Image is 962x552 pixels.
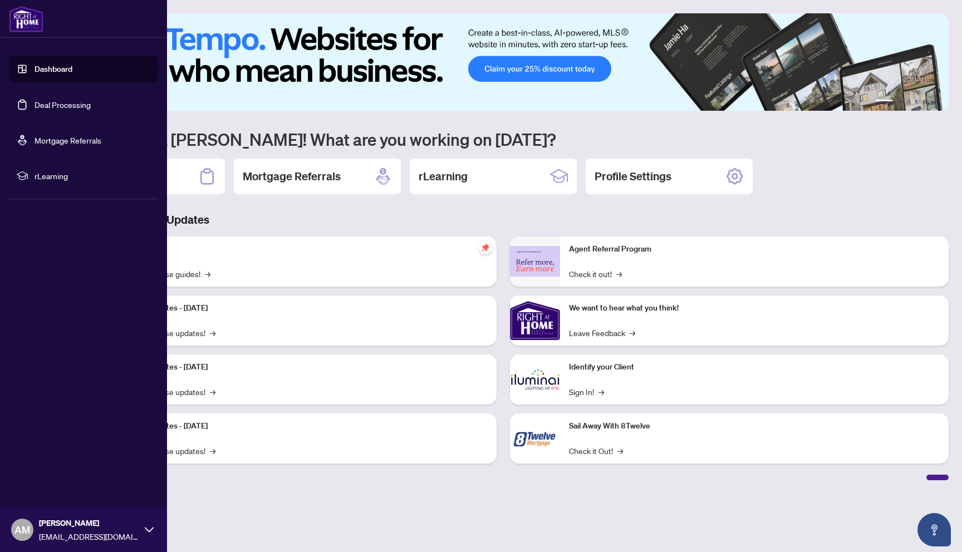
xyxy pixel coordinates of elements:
[616,268,622,280] span: →
[569,243,940,255] p: Agent Referral Program
[510,354,560,405] img: Identify your Client
[510,295,560,346] img: We want to hear what you think!
[117,243,488,255] p: Self-Help
[479,241,492,254] span: pushpin
[569,386,604,398] a: Sign In!→
[917,513,951,546] button: Open asap
[617,445,623,457] span: →
[897,100,902,104] button: 2
[210,386,215,398] span: →
[933,100,938,104] button: 6
[117,302,488,314] p: Platform Updates - [DATE]
[598,386,604,398] span: →
[210,445,215,457] span: →
[924,100,929,104] button: 5
[419,169,468,184] h2: rLearning
[569,361,940,373] p: Identify your Client
[210,327,215,339] span: →
[9,6,43,32] img: logo
[510,413,560,464] img: Sail Away With 8Twelve
[35,135,101,145] a: Mortgage Referrals
[58,129,949,150] h1: Welcome back [PERSON_NAME]! What are you working on [DATE]?
[205,268,210,280] span: →
[510,246,560,277] img: Agent Referral Program
[569,445,623,457] a: Check it Out!→
[35,100,91,110] a: Deal Processing
[58,13,949,111] img: Slide 0
[906,100,911,104] button: 3
[58,212,949,228] h3: Brokerage & Industry Updates
[39,530,139,543] span: [EMAIL_ADDRESS][DOMAIN_NAME]
[915,100,920,104] button: 4
[14,522,30,538] span: AM
[117,420,488,432] p: Platform Updates - [DATE]
[569,420,940,432] p: Sail Away With 8Twelve
[569,327,635,339] a: Leave Feedback→
[569,302,940,314] p: We want to hear what you think!
[243,169,341,184] h2: Mortgage Referrals
[117,361,488,373] p: Platform Updates - [DATE]
[35,64,72,74] a: Dashboard
[35,170,150,182] span: rLearning
[595,169,671,184] h2: Profile Settings
[875,100,893,104] button: 1
[39,517,139,529] span: [PERSON_NAME]
[569,268,622,280] a: Check it out!→
[630,327,635,339] span: →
